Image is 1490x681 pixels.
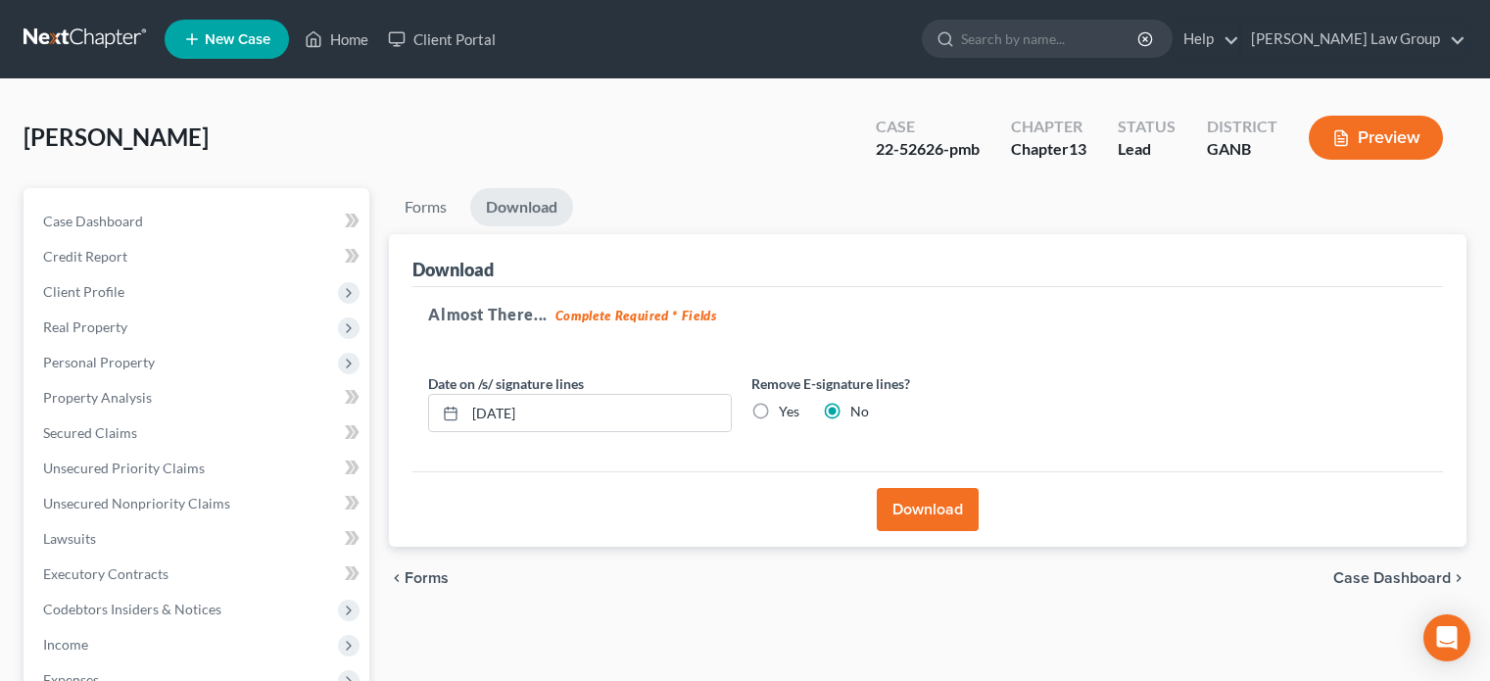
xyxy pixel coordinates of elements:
[27,380,369,415] a: Property Analysis
[27,451,369,486] a: Unsecured Priority Claims
[428,303,1427,326] h5: Almost There...
[1309,116,1443,160] button: Preview
[43,495,230,511] span: Unsecured Nonpriority Claims
[470,188,573,226] a: Download
[1423,614,1470,661] div: Open Intercom Messenger
[1451,570,1466,586] i: chevron_right
[27,486,369,521] a: Unsecured Nonpriority Claims
[43,460,205,476] span: Unsecured Priority Claims
[876,116,980,138] div: Case
[877,488,979,531] button: Download
[555,308,717,323] strong: Complete Required * Fields
[43,248,127,265] span: Credit Report
[751,373,1055,394] label: Remove E-signature lines?
[205,32,270,47] span: New Case
[389,570,475,586] button: chevron_left Forms
[43,283,124,300] span: Client Profile
[1011,116,1086,138] div: Chapter
[43,424,137,441] span: Secured Claims
[27,415,369,451] a: Secured Claims
[43,636,88,653] span: Income
[1069,139,1086,158] span: 13
[1333,570,1451,586] span: Case Dashboard
[1174,22,1239,57] a: Help
[961,21,1140,57] input: Search by name...
[779,402,799,421] label: Yes
[389,570,405,586] i: chevron_left
[876,138,980,161] div: 22-52626-pmb
[1011,138,1086,161] div: Chapter
[27,204,369,239] a: Case Dashboard
[412,258,494,281] div: Download
[389,188,462,226] a: Forms
[295,22,378,57] a: Home
[428,373,584,394] label: Date on /s/ signature lines
[1207,138,1277,161] div: GANB
[405,570,449,586] span: Forms
[465,395,731,432] input: MM/DD/YYYY
[24,122,209,151] span: [PERSON_NAME]
[1241,22,1466,57] a: [PERSON_NAME] Law Group
[1207,116,1277,138] div: District
[378,22,505,57] a: Client Portal
[43,389,152,406] span: Property Analysis
[1118,138,1176,161] div: Lead
[27,521,369,557] a: Lawsuits
[27,239,369,274] a: Credit Report
[27,557,369,592] a: Executory Contracts
[850,402,869,421] label: No
[43,601,221,617] span: Codebtors Insiders & Notices
[1118,116,1176,138] div: Status
[43,565,168,582] span: Executory Contracts
[43,318,127,335] span: Real Property
[43,530,96,547] span: Lawsuits
[43,213,143,229] span: Case Dashboard
[1333,570,1466,586] a: Case Dashboard chevron_right
[43,354,155,370] span: Personal Property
